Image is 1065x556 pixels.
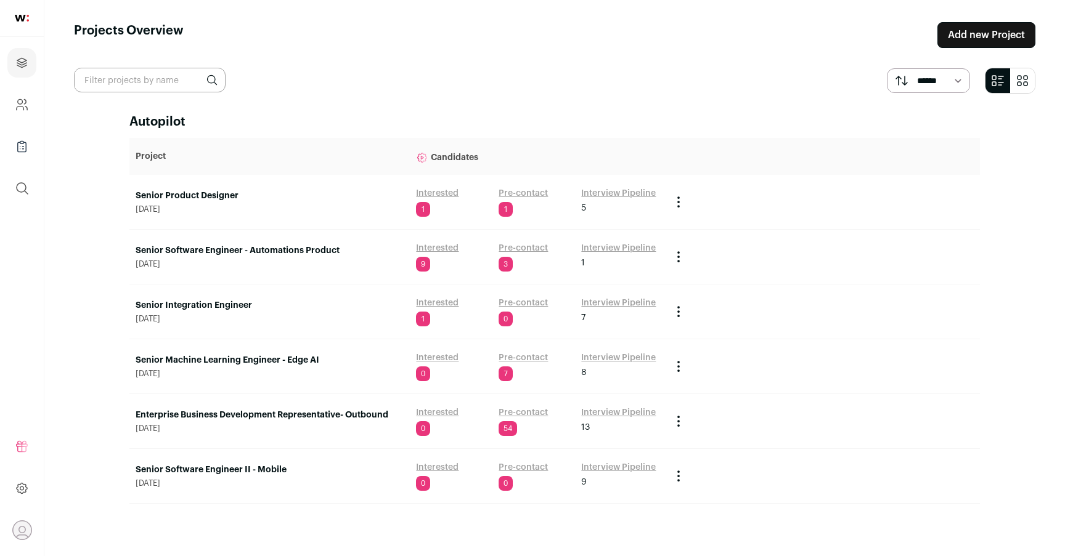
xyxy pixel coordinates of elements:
[136,354,404,366] a: Senior Machine Learning Engineer - Edge AI
[416,461,459,473] a: Interested
[416,187,459,199] a: Interested
[581,476,587,488] span: 9
[499,476,513,491] span: 0
[499,421,517,436] span: 54
[136,478,404,488] span: [DATE]
[499,187,548,199] a: Pre-contact
[7,132,36,161] a: Company Lists
[581,202,586,214] span: 5
[136,314,404,324] span: [DATE]
[416,297,459,309] a: Interested
[7,90,36,119] a: Company and ATS Settings
[136,369,404,379] span: [DATE]
[671,304,686,319] button: Project Actions
[581,312,586,324] span: 7
[12,520,32,540] button: Open dropdown
[499,352,548,364] a: Pre-contact
[581,352,656,364] a: Interview Pipeline
[499,406,548,419] a: Pre-contact
[581,366,586,379] span: 8
[129,113,980,131] h2: Autopilot
[671,414,686,429] button: Project Actions
[581,406,656,419] a: Interview Pipeline
[416,144,659,169] p: Candidates
[136,204,404,214] span: [DATE]
[416,257,430,272] span: 9
[416,312,430,326] span: 1
[499,257,513,272] span: 3
[136,409,404,421] a: Enterprise Business Development Representative- Outbound
[416,366,430,381] span: 0
[416,406,459,419] a: Interested
[136,259,404,269] span: [DATE]
[499,242,548,254] a: Pre-contact
[136,299,404,312] a: Senior Integration Engineer
[136,464,404,476] a: Senior Software Engineer II - Mobile
[581,242,656,254] a: Interview Pipeline
[136,190,404,202] a: Senior Product Designer
[581,187,656,199] a: Interview Pipeline
[499,202,513,217] span: 1
[499,366,513,381] span: 7
[581,461,656,473] a: Interview Pipeline
[499,312,513,326] span: 0
[7,48,36,78] a: Projects
[671,469,686,483] button: Project Actions
[416,476,430,491] span: 0
[416,242,459,254] a: Interested
[671,249,686,264] button: Project Actions
[671,359,686,374] button: Project Actions
[136,424,404,433] span: [DATE]
[499,297,548,309] a: Pre-contact
[416,352,459,364] a: Interested
[416,202,430,217] span: 1
[416,421,430,436] span: 0
[937,22,1035,48] a: Add new Project
[671,195,686,209] button: Project Actions
[136,244,404,257] a: Senior Software Engineer - Automations Product
[15,15,29,22] img: wellfound-shorthand-0d5821cbd27db2630d0214b213865d53afaa358527fdda9d0ea32b1df1b89c2c.svg
[581,297,656,309] a: Interview Pipeline
[136,150,404,163] p: Project
[74,22,184,48] h1: Projects Overview
[581,257,585,269] span: 1
[499,461,548,473] a: Pre-contact
[74,68,226,92] input: Filter projects by name
[581,421,590,433] span: 13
